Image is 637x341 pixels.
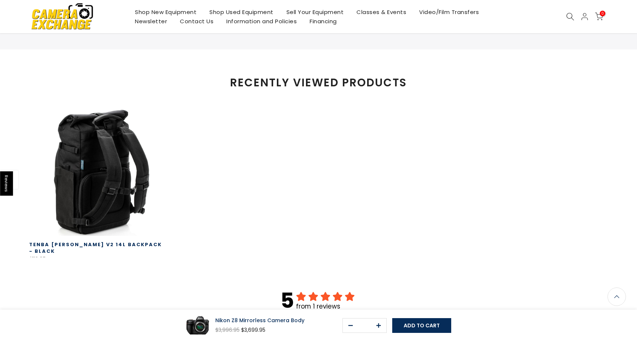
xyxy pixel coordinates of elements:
a: Back to the top [608,287,626,306]
img: Nikon Z8 Mirrorless Camera Body *** PREORDER ONLY *** Digital Cameras - Digital Mirrorless Camera... [186,313,210,337]
div: Nikon Z8 Mirrorless Camera Body [215,316,304,325]
span: 0 [600,11,605,16]
a: Classes & Events [350,7,413,17]
ins: $3,699.95 [241,326,265,334]
a: 0 [595,13,603,21]
div: $119.95 [29,255,166,264]
a: Contact Us [174,17,220,26]
a: Shop Used Equipment [203,7,280,17]
a: Newsletter [129,17,174,26]
a: Tenba [PERSON_NAME] v2 14L Backpack - Black [29,241,162,255]
a: Information and Policies [220,17,303,26]
a: Financing [303,17,344,26]
del: $3,996.95 [215,326,240,334]
span: Add to cart [404,322,440,329]
a: Video/Film Transfers [413,7,485,17]
span: RECENTLY VIEWED PRODUCTS [230,77,407,88]
a: Sell Your Equipment [280,7,350,17]
div: 5 [281,290,294,311]
div: from 1 reviews [296,303,357,310]
a: Shop New Equipment [129,7,203,17]
button: Add to cart [392,318,451,333]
